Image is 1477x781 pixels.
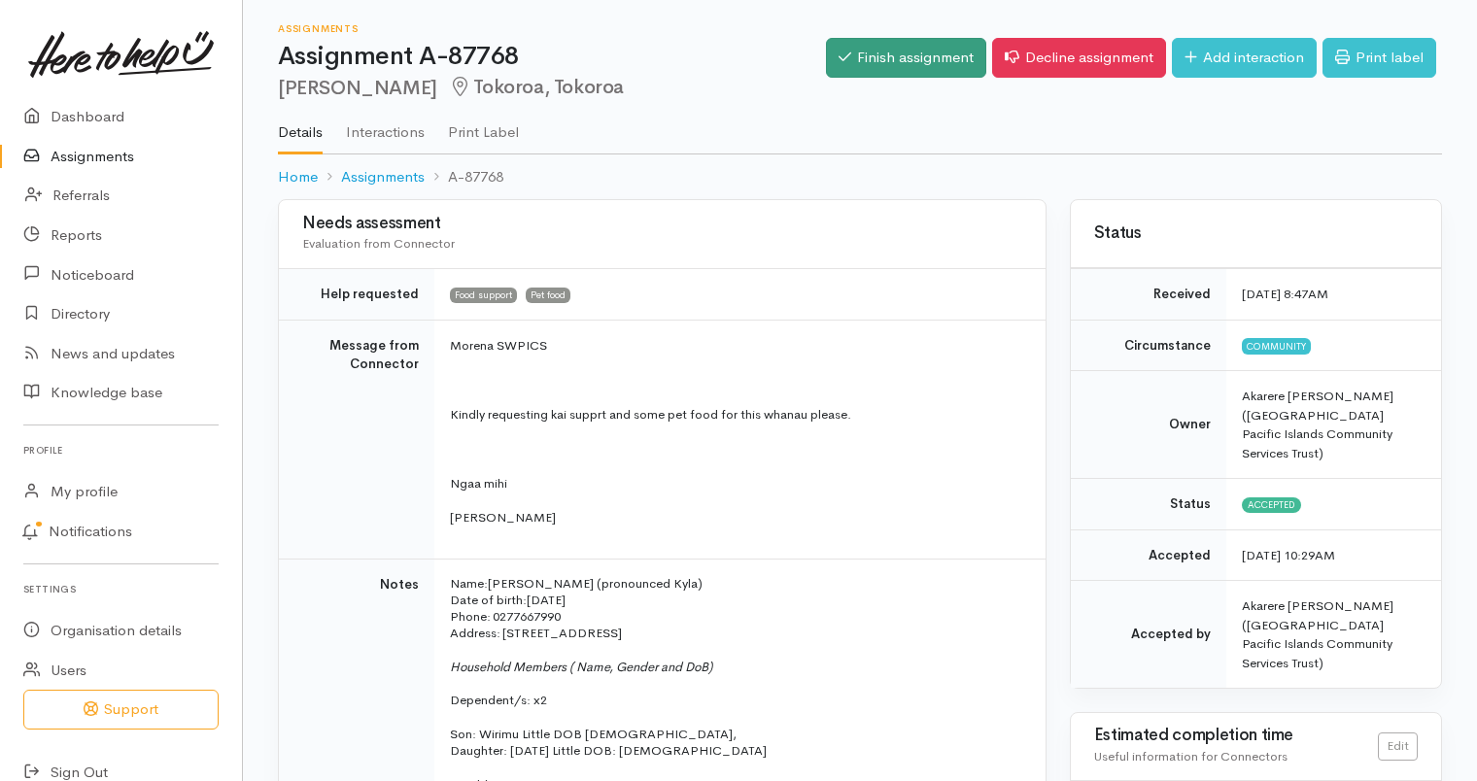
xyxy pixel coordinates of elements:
a: Home [278,166,318,188]
span: Pet food [526,288,570,303]
span: Son: Wirimu Little DOB [DEMOGRAPHIC_DATA], [450,726,737,742]
span: Daughter: [DATE] Little DOB: [DEMOGRAPHIC_DATA] [450,742,767,759]
td: Status [1071,479,1226,530]
span: [DATE] [527,592,566,608]
span: Food support [450,288,517,303]
a: Print label [1322,38,1436,78]
p: [PERSON_NAME] [450,508,1022,527]
td: Akarere [PERSON_NAME] ([GEOGRAPHIC_DATA] Pacific Islands Community Services Trust) [1226,581,1441,689]
a: Edit [1378,732,1418,761]
td: Message from Connector [279,320,434,559]
h3: Status [1094,224,1418,243]
td: Owner [1071,371,1226,479]
h2: [PERSON_NAME] [278,77,826,99]
time: [DATE] 8:47AM [1242,286,1328,302]
a: Interactions [346,98,425,153]
p: Ngaa mihi [450,474,1022,493]
td: Received [1071,269,1226,321]
li: A-87768 [425,166,503,188]
h6: Profile [23,437,219,463]
span: Address: [450,625,500,641]
a: Add interaction [1172,38,1317,78]
a: Finish assignment [826,38,986,78]
span: Accepted [1242,497,1301,513]
span: Community [1242,338,1311,354]
time: [DATE] 10:29AM [1242,547,1335,563]
td: Accepted [1071,529,1226,581]
span: [STREET_ADDRESS] [502,625,622,641]
button: Support [23,690,219,730]
span: Tokoroa, Tokoroa [449,75,624,99]
h3: Needs assessment [302,215,1022,233]
a: Print Label [448,98,519,153]
p: Kindly requesting kai supprt and some pet food for this whanau please. [450,405,1022,424]
span: Name: [450,575,488,592]
span: Dependent/s: x2 [450,692,547,708]
a: Details [278,98,323,154]
span: Household Members ( Name, Gender and DoB) [450,659,712,675]
p: Morena SWPICS [450,336,1022,356]
span: 0277667990 [493,608,561,625]
h3: Estimated completion time [1094,727,1378,745]
span: Date of birth: [450,592,527,608]
span: [PERSON_NAME] (pronounced Kyla) [488,575,703,592]
h1: Assignment A-87768 [278,43,826,71]
a: Decline assignment [992,38,1166,78]
span: Useful information for Connectors [1094,748,1288,764]
h6: Settings [23,576,219,602]
h6: Assignments [278,23,826,34]
span: Akarere [PERSON_NAME] ([GEOGRAPHIC_DATA] Pacific Islands Community Services Trust) [1242,388,1393,461]
span: Evaluation from Connector [302,235,455,252]
td: Accepted by [1071,581,1226,689]
td: Circumstance [1071,320,1226,371]
a: Assignments [341,166,425,188]
span: Phone: [450,608,491,625]
nav: breadcrumb [278,154,1442,200]
td: Help requested [279,269,434,321]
